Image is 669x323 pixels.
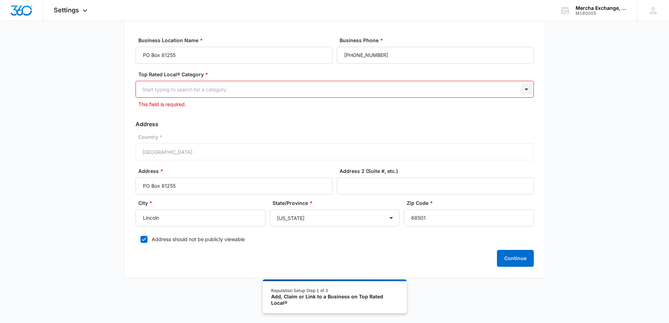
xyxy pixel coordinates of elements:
p: This field is required. [138,101,534,108]
label: Address 2 (Suite #, etc.) [340,167,537,175]
div: account name [576,5,627,11]
label: Business Phone [340,37,537,44]
div: Reputation Setup Step 1 of 3 [271,288,398,294]
span: Settings [54,6,79,14]
div: account id [576,11,627,16]
label: Zip Code [407,199,537,207]
label: Address [138,167,335,175]
label: City [138,199,268,207]
label: State/Province [273,199,402,207]
div: Add, Claim or Link to a Business on Top Rated Local® [271,293,398,306]
label: Country [138,133,537,141]
label: Address should not be publicly viewable [136,235,534,243]
label: Business Location Name [138,37,335,44]
button: Continue [497,250,534,267]
h3: Address [136,120,534,128]
label: Top Rated Local® Category [138,71,537,78]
